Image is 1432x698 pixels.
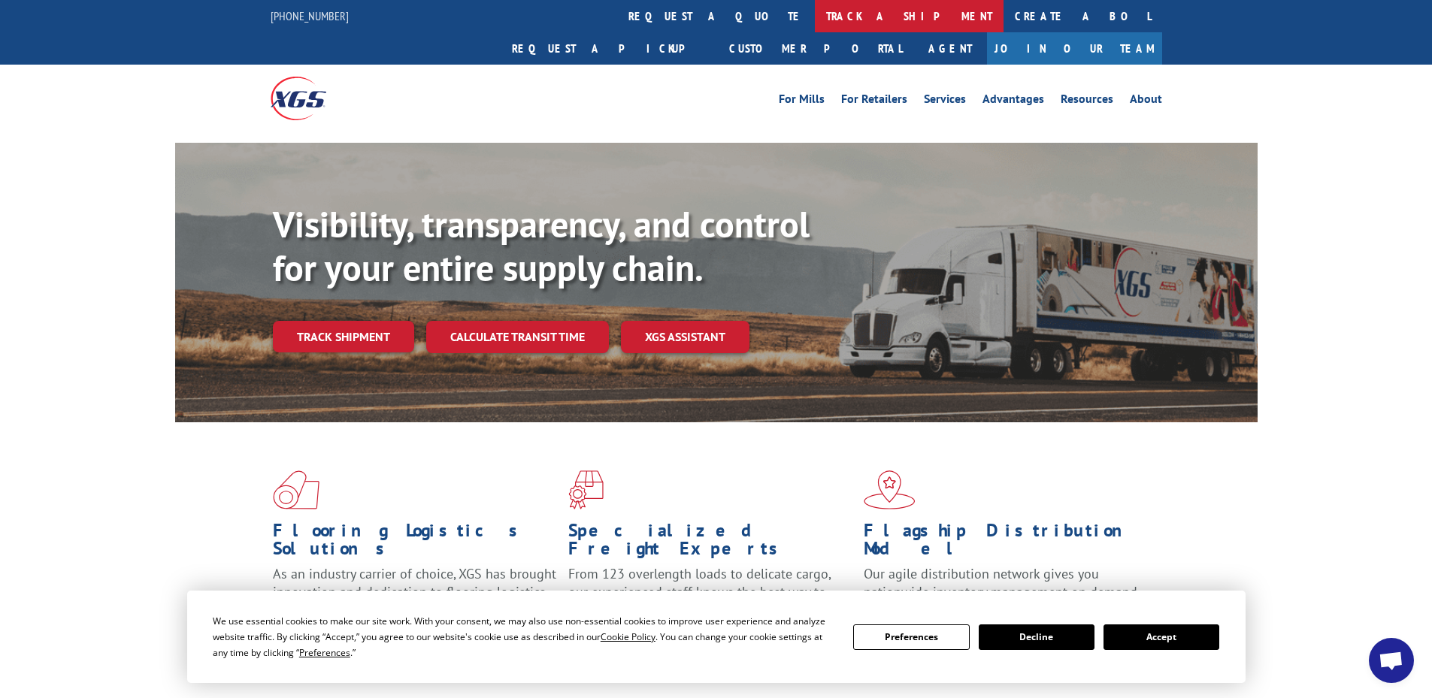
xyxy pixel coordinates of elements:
[913,32,987,65] a: Agent
[568,565,852,632] p: From 123 overlength loads to delicate cargo, our experienced staff knows the best way to move you...
[501,32,718,65] a: Request a pickup
[273,565,556,618] span: As an industry carrier of choice, XGS has brought innovation and dedication to flooring logistics...
[273,521,557,565] h1: Flooring Logistics Solutions
[568,521,852,565] h1: Specialized Freight Experts
[924,93,966,110] a: Services
[864,565,1140,600] span: Our agile distribution network gives you nationwide inventory management on demand.
[299,646,350,659] span: Preferences
[1369,638,1414,683] a: Open chat
[273,470,319,509] img: xgs-icon-total-supply-chain-intelligence-red
[271,8,349,23] a: [PHONE_NUMBER]
[273,201,810,291] b: Visibility, transparency, and control for your entire supply chain.
[841,93,907,110] a: For Retailers
[987,32,1162,65] a: Join Our Team
[982,93,1044,110] a: Advantages
[864,470,916,509] img: xgs-icon-flagship-distribution-model-red
[187,591,1246,683] div: Cookie Consent Prompt
[1130,93,1162,110] a: About
[979,624,1094,650] button: Decline
[718,32,913,65] a: Customer Portal
[864,521,1148,565] h1: Flagship Distribution Model
[273,321,414,352] a: Track shipment
[601,630,655,643] span: Cookie Policy
[853,624,969,650] button: Preferences
[426,321,609,353] a: Calculate transit time
[779,93,825,110] a: For Mills
[1104,624,1219,650] button: Accept
[568,470,604,509] img: xgs-icon-focused-on-flooring-red
[213,613,835,660] div: We use essential cookies to make our site work. With your consent, we may also use non-essential ...
[1061,93,1113,110] a: Resources
[621,321,749,353] a: XGS ASSISTANT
